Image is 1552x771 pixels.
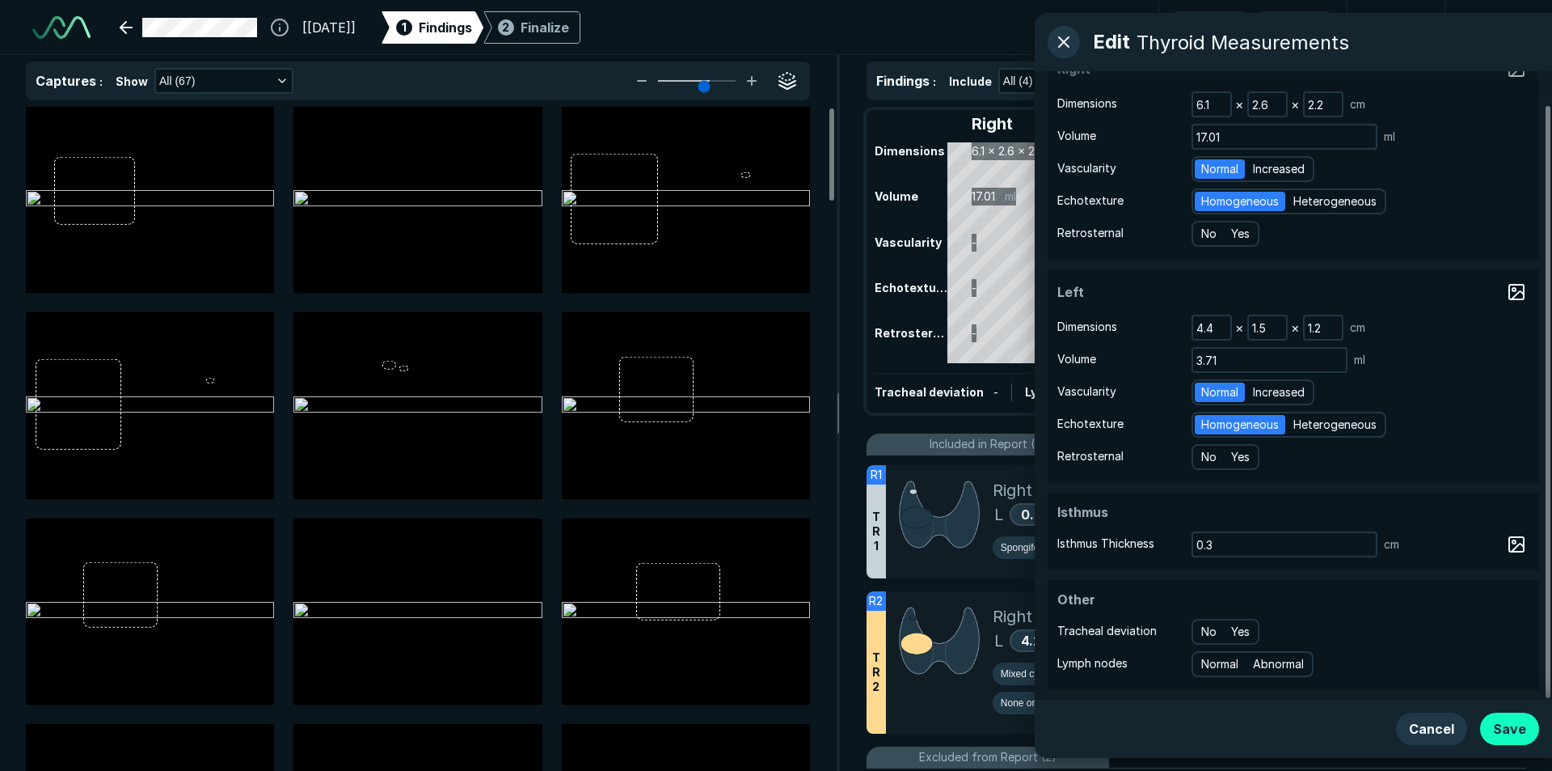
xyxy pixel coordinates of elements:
[1288,316,1303,339] div: ×
[116,73,148,90] span: Show
[1001,696,1141,710] span: None or large comet tail artifacts
[1350,319,1365,337] span: cm
[1253,383,1305,401] span: Increased
[1201,448,1217,466] span: No
[993,604,1065,629] span: Right Mid
[1137,31,1349,54] div: Thyroid Measurements
[994,629,1003,653] span: L
[1057,590,1179,609] span: Other
[1231,448,1250,466] span: Yes
[382,11,483,44] div: 1Findings
[871,466,882,484] span: R1
[872,650,880,694] span: T R 2
[1354,351,1365,369] span: ml
[872,510,880,553] span: T R 1
[1201,193,1279,210] span: Homogeneous
[1384,536,1399,553] span: cm
[1021,506,1043,523] span: 0.6
[1057,159,1116,177] span: Vascularity
[1253,655,1304,673] span: Abnormal
[1057,318,1117,336] span: Dimensions
[1201,225,1217,243] span: No
[1172,11,1248,44] button: Undo
[1001,540,1050,555] span: Spongiform
[1057,655,1128,672] span: Lymph nodes
[1057,224,1124,242] span: Retrosternal
[402,19,407,36] span: 1
[26,10,97,45] a: See-Mode Logo
[1001,667,1095,681] span: Mixed cystic and solid
[867,465,1526,578] li: R1TR1Right UpperL0.6•W0.6•H0.4cm
[919,748,1056,766] span: Excluded from Report (2)
[899,478,980,550] img: 9HvY7cAAAAGSURBVAMASjBD85lAiccAAAAASUVORK5CYII=
[1231,225,1250,243] span: Yes
[1057,447,1124,465] span: Retrosternal
[1350,95,1365,113] span: cm
[302,18,356,37] span: [[DATE]]
[1057,95,1117,112] span: Dimensions
[419,18,472,37] span: Findings
[1293,416,1377,434] span: Heterogeneous
[159,72,195,90] span: All (67)
[993,478,1086,502] span: Right Upper
[1057,282,1179,302] span: Left
[994,502,1003,527] span: L
[1057,502,1179,522] span: Isthmus
[483,11,580,44] div: 2Finalize
[933,74,936,88] span: :
[1057,192,1124,210] span: Echotexture
[36,73,96,89] span: Captures
[1231,623,1250,641] span: Yes
[1293,193,1377,210] span: Heterogeneous
[867,747,1526,769] li: Excluded from Report (2)
[1093,28,1130,57] span: Edit
[1201,383,1238,401] span: Normal
[1057,415,1124,433] span: Echotexture
[876,73,930,89] span: Findings
[521,18,569,37] div: Finalize
[899,604,980,676] img: mYfAAAAAZJREFUAwAMsjHz2IdavAAAAABJRU5ErkJggg==
[1025,385,1102,399] span: Lymph nodes
[1201,623,1217,641] span: No
[1384,128,1395,146] span: ml
[867,591,1526,734] li: R2TR2Right MidL4.2•W2.6•H2cm
[1258,11,1332,44] button: Redo
[1232,93,1247,116] div: ×
[1253,160,1305,178] span: Increased
[1057,127,1096,145] span: Volume
[949,73,992,90] span: Include
[1288,93,1303,116] div: ×
[1021,633,1041,649] span: 4.2
[1057,535,1154,553] span: Isthmus Thickness
[1057,350,1096,368] span: Volume
[930,435,1046,453] span: Included in Report (2)
[875,385,984,399] span: Tracheal deviation
[1480,713,1539,745] button: Save
[1201,416,1279,434] span: Homogeneous
[1232,316,1247,339] div: ×
[32,16,91,39] img: See-Mode Logo
[1057,383,1116,400] span: Vascularity
[993,385,998,399] span: -
[1458,11,1526,44] button: avatar-name
[1396,713,1467,745] button: Cancel
[99,74,103,88] span: :
[1201,655,1238,673] span: Normal
[869,592,883,610] span: R2
[1057,622,1157,640] span: Tracheal deviation
[1201,160,1238,178] span: Normal
[1003,72,1033,90] span: All (4)
[502,19,509,36] span: 2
